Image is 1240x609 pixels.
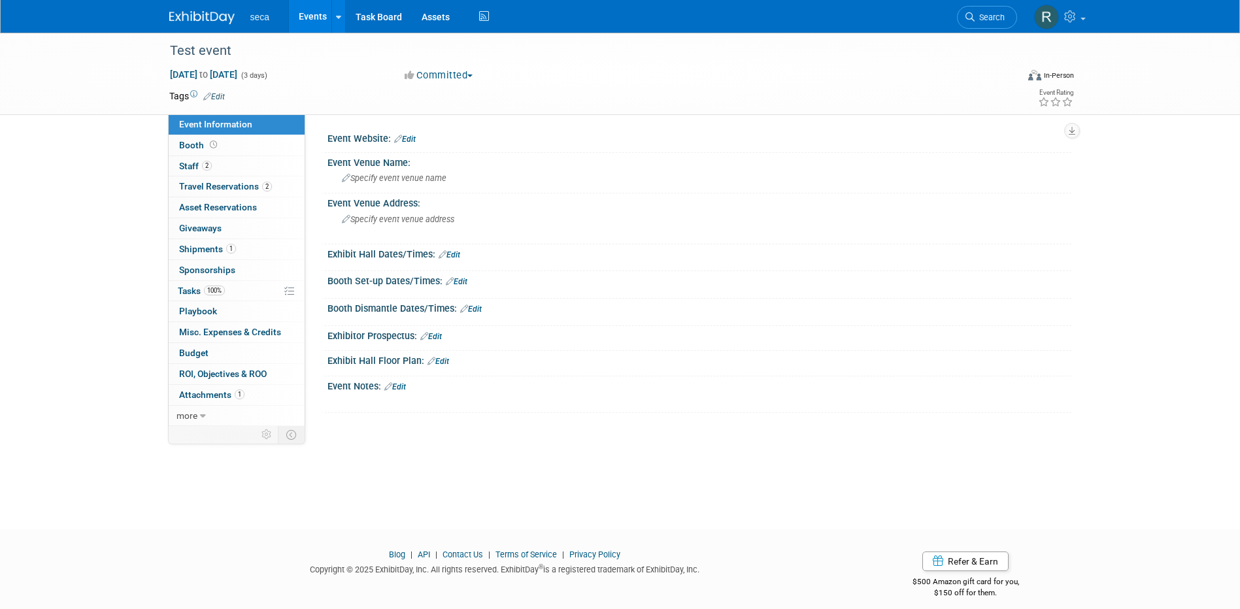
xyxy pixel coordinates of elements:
a: Shipments1 [169,239,305,259]
img: Format-Inperson.png [1028,70,1041,80]
a: Edit [427,357,449,366]
span: (3 days) [240,71,267,80]
sup: ® [539,563,543,570]
a: Budget [169,343,305,363]
span: Misc. Expenses & Credits [179,327,281,337]
span: Search [975,12,1005,22]
a: Booth [169,135,305,156]
span: Booth [179,140,220,150]
div: Event Venue Name: [327,153,1071,169]
span: Travel Reservations [179,181,272,191]
a: Terms of Service [495,550,557,559]
img: ExhibitDay [169,11,235,24]
span: Budget [179,348,209,358]
a: Giveaways [169,218,305,239]
span: more [176,410,197,421]
a: Privacy Policy [569,550,620,559]
span: Tasks [178,286,225,296]
span: Booth not reserved yet [207,140,220,150]
button: Committed [400,69,478,82]
a: Staff2 [169,156,305,176]
span: Staff [179,161,212,171]
div: Booth Dismantle Dates/Times: [327,299,1071,316]
span: Playbook [179,306,217,316]
a: ROI, Objectives & ROO [169,364,305,384]
td: Personalize Event Tab Strip [256,426,278,443]
img: Rachel Jordan [1034,5,1059,29]
span: 100% [204,286,225,295]
span: Asset Reservations [179,202,257,212]
span: Attachments [179,389,244,400]
span: Giveaways [179,223,222,233]
div: $500 Amazon gift card for you, [860,568,1071,598]
div: Exhibit Hall Floor Plan: [327,351,1071,368]
span: 1 [226,244,236,254]
a: Travel Reservations2 [169,176,305,197]
div: Exhibit Hall Dates/Times: [327,244,1071,261]
span: | [559,550,567,559]
span: Specify event venue name [342,173,446,183]
a: Edit [203,92,225,101]
div: Event Rating [1038,90,1073,96]
a: more [169,406,305,426]
div: Event Notes: [327,376,1071,393]
a: Edit [420,332,442,341]
div: Booth Set-up Dates/Times: [327,271,1071,288]
span: 2 [202,161,212,171]
span: ROI, Objectives & ROO [179,369,267,379]
span: Shipments [179,244,236,254]
span: to [197,69,210,80]
a: Attachments1 [169,385,305,405]
span: Event Information [179,119,252,129]
a: Playbook [169,301,305,321]
a: Asset Reservations [169,197,305,218]
div: Test event [165,39,997,63]
td: Tags [169,90,225,103]
div: Exhibitor Prospectus: [327,326,1071,343]
span: [DATE] [DATE] [169,69,238,80]
a: Edit [384,382,406,391]
span: 2 [262,182,272,191]
a: Edit [394,135,416,144]
div: Event Venue Address: [327,193,1071,210]
div: $150 off for them. [860,587,1071,599]
a: Edit [446,277,467,286]
span: | [407,550,416,559]
div: In-Person [1043,71,1074,80]
a: Contact Us [443,550,483,559]
a: Refer & Earn [922,551,1009,571]
span: | [432,550,441,559]
a: Tasks100% [169,281,305,301]
a: Search [957,6,1017,29]
a: Misc. Expenses & Credits [169,322,305,342]
span: Specify event venue address [342,214,454,224]
div: Event Website: [327,129,1071,146]
a: API [418,550,430,559]
td: Toggle Event Tabs [278,426,305,443]
span: | [485,550,494,559]
a: Edit [460,304,482,314]
a: Sponsorships [169,260,305,280]
span: Sponsorships [179,265,235,275]
a: Edit [439,250,460,259]
span: seca [250,12,270,22]
div: Event Format [940,68,1075,88]
a: Event Information [169,114,305,135]
span: 1 [235,389,244,399]
a: Blog [389,550,405,559]
div: Copyright © 2025 ExhibitDay, Inc. All rights reserved. ExhibitDay is a registered trademark of Ex... [169,561,841,576]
